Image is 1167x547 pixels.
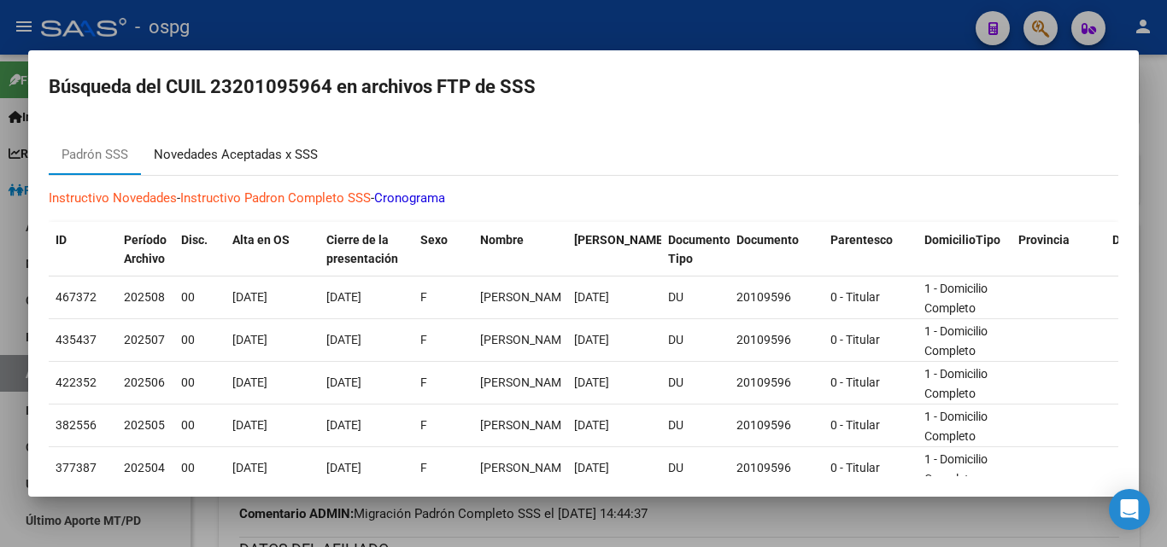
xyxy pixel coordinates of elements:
[181,416,219,435] div: 00
[668,288,723,307] div: DU
[574,290,609,304] span: [DATE]
[124,418,165,432] span: 202505
[326,375,361,389] span: [DATE]
[420,418,427,432] span: F
[124,233,167,266] span: Período Archivo
[730,222,824,278] datatable-header-cell: Documento
[181,373,219,393] div: 00
[181,330,219,350] div: 00
[480,333,572,346] span: FLORES SILVIA BEATRIZ
[326,290,361,304] span: [DATE]
[924,233,1000,247] span: DomicilioTipo
[480,290,572,304] span: FLORES SILVIA BEATRIZ
[413,222,473,278] datatable-header-cell: Sexo
[736,416,817,435] div: 20109596
[574,418,609,432] span: [DATE]
[480,461,572,474] span: FLORES SILVIA BEATRIZ
[668,416,723,435] div: DU
[232,375,267,389] span: [DATE]
[830,290,880,304] span: 0 - Titular
[924,282,988,315] span: 1 - Domicilio Completo
[124,375,165,389] span: 202506
[420,375,427,389] span: F
[1018,233,1070,247] span: Provincia
[124,461,165,474] span: 202504
[374,190,445,206] a: Cronograma
[567,222,661,278] datatable-header-cell: Fecha Nac.
[668,330,723,350] div: DU
[180,190,371,206] a: Instructivo Padron Completo SSS
[124,290,165,304] span: 202508
[56,375,97,389] span: 422352
[668,233,730,266] span: Documento Tipo
[1012,222,1105,278] datatable-header-cell: Provincia
[326,333,361,346] span: [DATE]
[473,222,567,278] datatable-header-cell: Nombre
[736,373,817,393] div: 20109596
[117,222,174,278] datatable-header-cell: Período Archivo
[661,222,730,278] datatable-header-cell: Documento Tipo
[736,288,817,307] div: 20109596
[56,290,97,304] span: 467372
[232,333,267,346] span: [DATE]
[320,222,413,278] datatable-header-cell: Cierre de la presentación
[232,418,267,432] span: [DATE]
[830,233,893,247] span: Parentesco
[574,233,670,247] span: [PERSON_NAME].
[49,71,1118,103] h2: Búsqueda del CUIL 23201095964 en archivos FTP de SSS
[56,233,67,247] span: ID
[830,333,880,346] span: 0 - Titular
[56,418,97,432] span: 382556
[668,373,723,393] div: DU
[924,324,988,358] span: 1 - Domicilio Completo
[326,461,361,474] span: [DATE]
[480,233,524,247] span: Nombre
[232,461,267,474] span: [DATE]
[232,233,290,247] span: Alta en OS
[574,375,609,389] span: [DATE]
[480,375,572,389] span: FLORES SILVIA BEATRIZ
[736,330,817,350] div: 20109596
[830,375,880,389] span: 0 - Titular
[668,458,723,478] div: DU
[924,452,988,486] span: 1 - Domicilio Completo
[736,458,817,478] div: 20109596
[574,461,609,474] span: [DATE]
[574,333,609,346] span: [DATE]
[181,288,219,307] div: 00
[124,333,165,346] span: 202507
[918,222,1012,278] datatable-header-cell: DomicilioTipo
[49,189,1118,208] p: - -
[1109,489,1150,530] div: Open Intercom Messenger
[62,145,128,165] div: Padrón SSS
[326,233,398,266] span: Cierre de la presentación
[420,461,427,474] span: F
[420,290,427,304] span: F
[736,233,799,247] span: Documento
[49,222,117,278] datatable-header-cell: ID
[824,222,918,278] datatable-header-cell: Parentesco
[56,333,97,346] span: 435437
[924,410,988,443] span: 1 - Domicilio Completo
[154,145,318,165] div: Novedades Aceptadas x SSS
[181,458,219,478] div: 00
[226,222,320,278] datatable-header-cell: Alta en OS
[326,418,361,432] span: [DATE]
[420,333,427,346] span: F
[830,418,880,432] span: 0 - Titular
[174,222,226,278] datatable-header-cell: Disc.
[56,461,97,474] span: 377387
[232,290,267,304] span: [DATE]
[420,233,448,247] span: Sexo
[181,233,208,247] span: Disc.
[924,367,988,400] span: 1 - Domicilio Completo
[830,461,880,474] span: 0 - Titular
[480,418,572,432] span: FLORES SILVIA BEATRIZ
[49,190,177,206] a: Instructivo Novedades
